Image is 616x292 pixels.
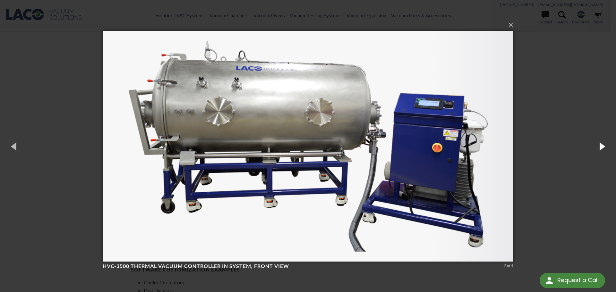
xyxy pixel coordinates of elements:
[504,263,513,269] div: 2 of 4
[103,263,502,270] h4: HVC-3500 Thermal Vacuum Controller in System, front view
[103,18,513,274] img: HVC-3500 Thermal Vacuum Controller in System, front view
[557,273,599,288] div: Request a Call
[544,275,554,286] img: round button
[105,18,515,32] button: ×
[587,129,616,164] button: Next (Right arrow key)
[540,273,605,288] div: Request a Call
